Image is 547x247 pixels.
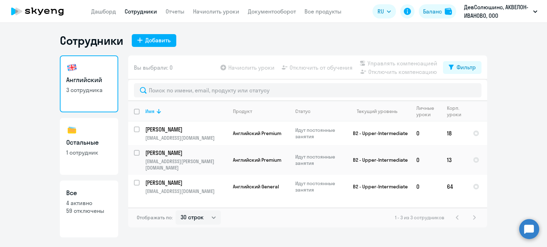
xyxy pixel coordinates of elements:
[350,108,410,114] div: Текущий уровень
[134,63,173,72] span: Вы выбрали: 0
[443,61,481,74] button: Фильтр
[344,145,411,175] td: B2 - Upper-Intermediate
[233,108,289,114] div: Продукт
[132,34,176,47] button: Добавить
[60,33,123,48] h1: Сотрудники
[295,180,344,193] p: Идут постоянные занятия
[233,108,252,114] div: Продукт
[145,125,227,133] a: [PERSON_NAME]
[233,130,281,136] span: Английский Premium
[125,8,157,15] a: Сотрудники
[145,125,226,133] p: [PERSON_NAME]
[91,8,116,15] a: Дашборд
[134,83,481,97] input: Поиск по имени, email, продукту или статусу
[145,179,226,187] p: [PERSON_NAME]
[464,3,530,20] p: ДевСолюшинс, АКВЕЛОН-ИВАНОВО, ООО
[411,122,441,145] td: 0
[304,8,342,15] a: Все продукты
[295,108,311,114] div: Статус
[373,4,396,18] button: RU
[145,36,171,44] div: Добавить
[395,214,444,221] span: 1 - 3 из 3 сотрудников
[145,149,227,157] a: [PERSON_NAME]
[66,86,112,94] p: 3 сотрудника
[145,179,227,187] a: [PERSON_NAME]
[145,149,226,157] p: [PERSON_NAME]
[411,145,441,175] td: 0
[423,7,442,16] div: Баланс
[60,55,118,112] a: Английский3 сотрудника
[145,188,227,194] p: [EMAIL_ADDRESS][DOMAIN_NAME]
[445,8,452,15] img: balance
[66,75,112,85] h3: Английский
[447,105,467,118] div: Корп. уроки
[447,105,462,118] div: Корп. уроки
[248,8,296,15] a: Документооборот
[66,124,78,136] img: others
[145,158,227,171] p: [EMAIL_ADDRESS][PERSON_NAME][DOMAIN_NAME]
[66,207,112,215] p: 59 отключены
[295,127,344,140] p: Идут постоянные занятия
[295,108,344,114] div: Статус
[344,175,411,198] td: B2 - Upper-Intermediate
[411,175,441,198] td: 0
[460,3,541,20] button: ДевСолюшинс, АКВЕЛОН-ИВАНОВО, ООО
[193,8,239,15] a: Начислить уроки
[233,157,281,163] span: Английский Premium
[416,105,436,118] div: Личные уроки
[66,149,112,156] p: 1 сотрудник
[441,175,467,198] td: 64
[357,108,397,114] div: Текущий уровень
[60,118,118,175] a: Остальные1 сотрудник
[457,63,476,71] div: Фильтр
[344,122,411,145] td: B2 - Upper-Intermediate
[145,135,227,141] p: [EMAIL_ADDRESS][DOMAIN_NAME]
[145,108,227,114] div: Имя
[137,214,173,221] span: Отображать по:
[60,181,118,237] a: Все4 активно59 отключены
[441,122,467,145] td: 18
[441,145,467,175] td: 13
[377,7,384,16] span: RU
[416,105,441,118] div: Личные уроки
[66,199,112,207] p: 4 активно
[66,138,112,147] h3: Остальные
[66,62,78,73] img: english
[233,183,279,190] span: Английский General
[419,4,456,18] button: Балансbalance
[145,108,155,114] div: Имя
[295,154,344,166] p: Идут постоянные занятия
[66,188,112,198] h3: Все
[166,8,184,15] a: Отчеты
